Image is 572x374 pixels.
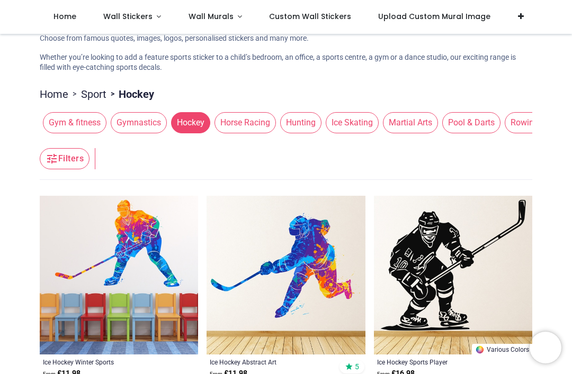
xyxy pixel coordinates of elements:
span: Hockey [171,112,210,133]
span: Rowing [505,112,544,133]
button: Gymnastics [106,112,167,133]
button: Martial Arts [379,112,438,133]
span: Wall Murals [189,11,234,22]
a: Home [40,87,68,102]
a: Ice Hockey Winter Sports [43,358,165,366]
span: 5 [355,362,359,371]
button: Horse Racing [210,112,276,133]
button: Gym & fitness [39,112,106,133]
span: Ice Skating [326,112,379,133]
img: Ice Hockey Sports Player Wall Sticker [374,196,532,354]
iframe: Brevo live chat [530,332,561,363]
span: Custom Wall Stickers [269,11,351,22]
button: Rowing [501,112,544,133]
span: Upload Custom Mural Image [378,11,490,22]
span: Gym & fitness [43,112,106,133]
button: Hockey [167,112,210,133]
p: Whether you’re looking to add a feature sports sticker to a child’s bedroom, an office, a sports ... [40,52,532,73]
a: Various Colors [472,344,532,354]
li: Hockey [106,87,154,102]
span: Wall Stickers [103,11,153,22]
a: Sport [81,87,106,102]
a: Ice Hockey Sports Player [377,358,499,366]
img: Color Wheel [475,345,485,354]
button: Filters [40,148,90,169]
span: Pool & Darts [442,112,501,133]
span: > [68,89,81,99]
img: Ice Hockey Winter Sports Wall Sticker [40,196,198,354]
button: Ice Skating [321,112,379,133]
button: Pool & Darts [438,112,501,133]
span: Home [53,11,76,22]
a: Ice Hockey Abstract Art [210,358,332,366]
button: Hunting [276,112,321,133]
span: Horse Racing [215,112,276,133]
img: Ice Hockey Abstract Art Wall Sticker [207,196,365,354]
span: > [106,89,119,99]
span: Hunting [280,112,321,133]
span: Martial Arts [383,112,438,133]
span: Gymnastics [111,112,167,133]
